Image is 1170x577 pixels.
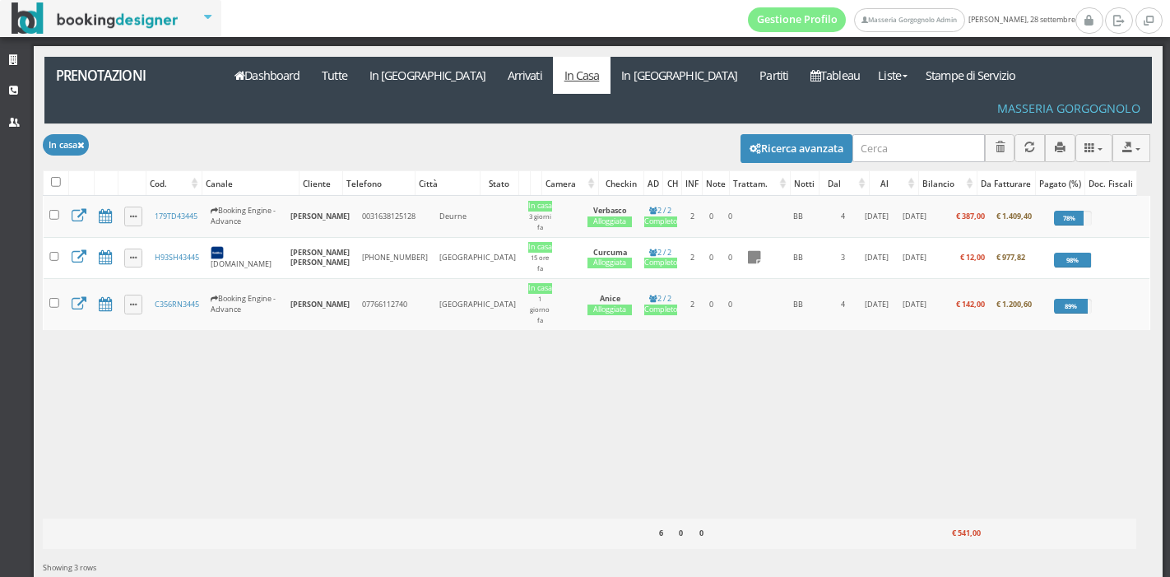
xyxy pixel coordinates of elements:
div: Note [703,172,729,195]
img: BookingDesigner.com [12,2,179,35]
b: 6 [659,528,663,538]
input: Cerca [852,134,985,161]
td: 0 [702,279,720,331]
div: Camera [542,172,598,195]
td: 07766112740 [356,279,434,331]
b: € 12,00 [960,252,985,263]
div: Dal [819,172,869,195]
a: H93SH43445 [155,252,199,263]
div: 89% [1054,299,1088,314]
div: Alloggiata [587,258,633,268]
b: [PERSON_NAME] [290,211,350,221]
td: 0 [720,196,741,237]
div: Alloggiata [587,305,633,315]
b: Verbasco [593,205,627,216]
td: [GEOGRAPHIC_DATA] [434,279,522,331]
div: AD [644,172,662,195]
a: 179TD43445 [155,211,197,221]
b: [PERSON_NAME] [PERSON_NAME] [290,247,350,268]
b: 0 [679,528,683,538]
td: [DOMAIN_NAME] [205,237,285,278]
div: 98% [1054,253,1091,268]
td: 2 [683,196,702,237]
a: Liste [871,57,914,94]
b: € 142,00 [956,299,985,309]
b: 0 [699,528,703,538]
a: Stampe di Servizio [915,57,1027,94]
div: Bilancio [919,172,977,195]
a: Tutte [311,57,359,94]
a: Gestione Profilo [748,7,847,32]
td: BB [768,196,829,237]
a: C356RN3445 [155,299,199,309]
a: Dashboard [224,57,311,94]
td: 3 [829,237,857,278]
span: Showing 3 rows [43,562,96,573]
small: 1 giorno fa [530,295,550,324]
a: Masseria Gorgognolo Admin [854,8,964,32]
div: INF [682,172,702,195]
button: In casa [43,134,89,155]
div: Cliente [299,172,342,195]
div: Canale [202,172,299,195]
div: In casa [528,242,552,253]
td: 4 [829,279,857,331]
div: € 541,00 [924,523,983,545]
a: Prenotazioni [44,57,215,94]
div: CH [663,172,681,195]
button: Export [1112,134,1150,161]
td: [PHONE_NUMBER] [356,237,434,278]
div: In casa [528,201,552,212]
h4: Masseria Gorgognolo [997,101,1140,115]
button: Ricerca avanzata [741,134,852,162]
div: Stato [481,172,518,195]
a: In [GEOGRAPHIC_DATA] [611,57,749,94]
td: 0 [702,196,720,237]
b: € 977,82 [996,252,1025,263]
a: Partiti [749,57,800,94]
td: [DATE] [857,196,896,237]
td: [DATE] [857,279,896,331]
div: 78% [1054,211,1084,226]
td: Booking Engine - Advance [205,196,285,237]
b: Curcuma [593,247,627,258]
td: Booking Engine - Advance [205,279,285,331]
td: [GEOGRAPHIC_DATA] [434,237,522,278]
td: 0031638125128 [356,196,434,237]
td: 2 [683,237,702,278]
img: 7STAjs-WNfZHmYllyLag4gdhmHm8JrbmzVrznejwAeLEbpu0yDt-GlJaDipzXAZBN18=w300 [211,246,224,259]
b: € 1.200,60 [996,299,1032,309]
a: 2 / 2Completo [644,205,677,227]
a: Arrivati [496,57,553,94]
div: Cod. [146,172,201,195]
div: Alloggiata [587,216,633,227]
div: Notti [791,172,818,195]
div: Città [416,172,480,195]
div: Da Fatturare [977,172,1034,195]
b: € 387,00 [956,211,985,221]
td: 0 [720,279,741,331]
a: In Casa [553,57,611,94]
td: [DATE] [897,196,932,237]
b: [PERSON_NAME] [290,299,350,309]
a: 2 / 2Completo [644,247,677,269]
td: [DATE] [897,279,932,331]
div: Telefono [343,172,415,195]
div: Trattam. [730,172,790,195]
a: In [GEOGRAPHIC_DATA] [358,57,496,94]
td: BB [768,279,829,331]
div: Completo [644,216,677,227]
b: Anice [600,293,620,304]
span: [PERSON_NAME], 28 settembre [748,7,1075,32]
a: Tableau [800,57,871,94]
div: In casa [528,283,552,294]
td: Deurne [434,196,522,237]
div: Checkin [599,172,643,195]
b: € 1.409,40 [996,211,1032,221]
a: 2 / 2Completo [644,293,677,315]
td: 0 [702,237,720,278]
td: 2 [683,279,702,331]
td: [DATE] [897,237,932,278]
div: Completo [644,258,677,268]
td: [DATE] [857,237,896,278]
